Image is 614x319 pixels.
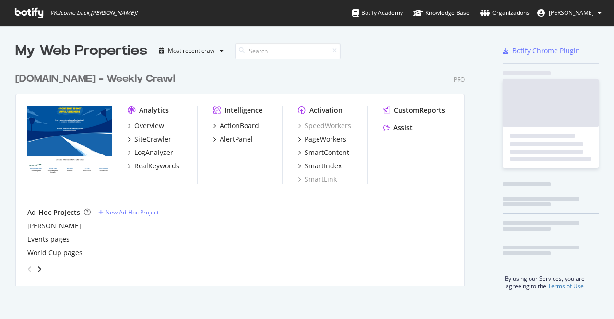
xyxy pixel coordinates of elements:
[298,175,337,184] a: SmartLink
[155,43,227,59] button: Most recent crawl
[309,106,342,115] div: Activation
[512,46,580,56] div: Botify Chrome Plugin
[134,134,171,144] div: SiteCrawler
[298,134,346,144] a: PageWorkers
[27,248,83,258] a: World Cup pages
[383,123,413,132] a: Assist
[98,208,159,216] a: New Ad-Hoc Project
[220,134,253,144] div: AlertPanel
[383,106,445,115] a: CustomReports
[305,134,346,144] div: PageWorkers
[298,121,351,130] a: SpeedWorkers
[413,8,470,18] div: Knowledge Base
[15,60,472,286] div: grid
[128,134,171,144] a: SiteCrawler
[128,148,173,157] a: LogAnalyzer
[15,72,175,86] div: [DOMAIN_NAME] - Weekly Crawl
[305,148,349,157] div: SmartContent
[213,121,259,130] a: ActionBoard
[128,161,179,171] a: RealKeywords
[298,148,349,157] a: SmartContent
[454,75,465,83] div: Pro
[139,106,169,115] div: Analytics
[168,48,216,54] div: Most recent crawl
[298,161,342,171] a: SmartIndex
[27,221,81,231] a: [PERSON_NAME]
[352,8,403,18] div: Botify Academy
[393,123,413,132] div: Assist
[27,235,70,244] a: Events pages
[27,208,80,217] div: Ad-Hoc Projects
[36,264,43,274] div: angle-right
[134,148,173,157] div: LogAnalyzer
[503,46,580,56] a: Botify Chrome Plugin
[50,9,137,17] span: Welcome back, [PERSON_NAME] !
[15,72,179,86] a: [DOMAIN_NAME] - Weekly Crawl
[235,43,341,59] input: Search
[24,261,36,277] div: angle-left
[224,106,262,115] div: Intelligence
[394,106,445,115] div: CustomReports
[15,41,147,60] div: My Web Properties
[106,208,159,216] div: New Ad-Hoc Project
[134,161,179,171] div: RealKeywords
[549,9,594,17] span: Nick Hannaford
[480,8,530,18] div: Organizations
[134,121,164,130] div: Overview
[128,121,164,130] a: Overview
[548,282,584,290] a: Terms of Use
[305,161,342,171] div: SmartIndex
[491,270,599,290] div: By using our Services, you are agreeing to the
[213,134,253,144] a: AlertPanel
[530,5,609,21] button: [PERSON_NAME]
[220,121,259,130] div: ActionBoard
[27,106,112,174] img: sportsbet.com.au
